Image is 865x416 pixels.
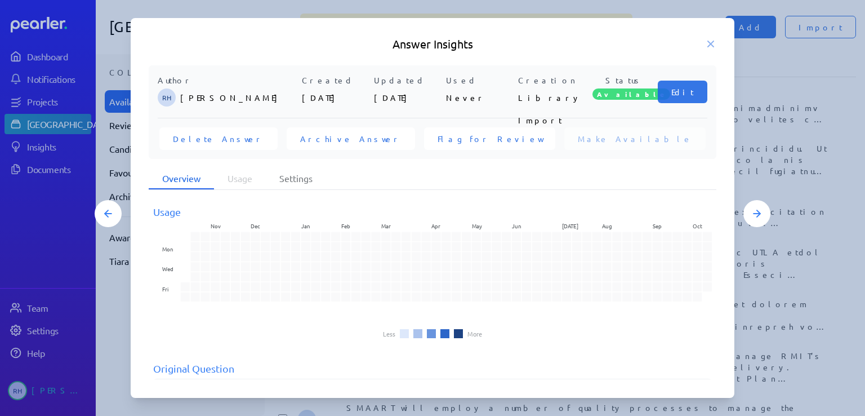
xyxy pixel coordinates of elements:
[162,264,173,273] text: Wed
[602,222,612,230] text: Aug
[301,222,310,230] text: Jan
[159,127,278,150] button: Delete Answer
[266,168,326,189] li: Settings
[302,86,369,109] p: [DATE]
[300,133,402,144] span: Archive Answer
[214,168,266,189] li: Usage
[743,200,770,227] button: Next Answer
[149,36,716,52] h5: Answer Insights
[438,133,542,144] span: Flag for Review
[658,81,707,103] button: Edit
[173,133,264,144] span: Delete Answer
[149,168,214,189] li: Overview
[162,285,168,293] text: Fri
[374,74,442,86] p: Updated
[653,222,662,230] text: Sep
[518,86,586,109] p: Library Import
[518,74,586,86] p: Creation
[381,222,391,230] text: Mar
[467,330,482,337] li: More
[512,222,521,230] text: Jun
[95,200,122,227] button: Previous Answer
[590,74,658,86] p: Status
[162,245,173,253] text: Mon
[158,74,297,86] p: Author
[578,133,692,144] span: Make Available
[472,222,482,230] text: May
[251,222,260,230] text: Dec
[211,222,221,230] text: Nov
[158,88,176,107] span: Rupert Harvey
[424,127,555,150] button: Flag for Review
[341,222,350,230] text: Feb
[592,88,670,100] span: Available
[446,86,514,109] p: Never
[153,204,712,219] div: Usage
[693,222,702,230] text: Oct
[180,86,297,109] p: [PERSON_NAME]
[564,127,706,150] button: Make Available
[287,127,415,150] button: Archive Answer
[153,361,712,376] div: Original Question
[671,86,694,98] span: Edit
[446,74,514,86] p: Used
[302,74,369,86] p: Created
[374,86,442,109] p: [DATE]
[431,222,440,230] text: Apr
[562,222,578,230] text: [DATE]
[383,330,395,337] li: Less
